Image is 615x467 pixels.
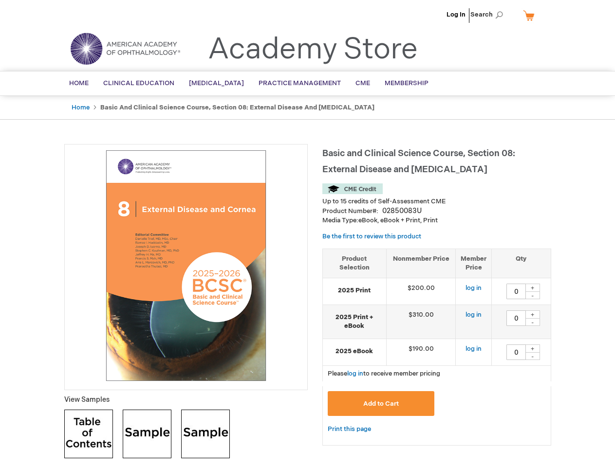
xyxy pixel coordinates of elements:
td: $200.00 [386,278,456,305]
th: Qty [492,249,551,278]
span: Home [69,79,89,87]
div: - [525,352,540,360]
p: View Samples [64,395,308,405]
img: CME Credit [322,183,383,194]
span: CME [355,79,370,87]
strong: 2025 Print [328,286,381,295]
input: Qty [506,284,526,299]
th: Member Price [456,249,492,278]
span: [MEDICAL_DATA] [189,79,244,87]
img: Click to view [64,410,113,458]
div: + [525,344,540,353]
input: Qty [506,310,526,326]
strong: 2025 eBook [328,347,381,356]
a: Home [72,104,90,111]
div: + [525,310,540,319]
div: - [525,291,540,299]
strong: Product Number [322,207,378,215]
span: Clinical Education [103,79,174,87]
td: $190.00 [386,339,456,365]
input: Qty [506,344,526,360]
img: Click to view [123,410,171,458]
div: 02850083U [382,206,422,216]
td: $310.00 [386,305,456,339]
th: Nonmember Price [386,249,456,278]
a: Be the first to review this product [322,233,421,240]
a: log in [347,370,363,377]
span: Practice Management [259,79,341,87]
button: Add to Cart [328,391,435,416]
a: Academy Store [208,32,418,67]
a: log in [466,311,482,319]
span: Basic and Clinical Science Course, Section 08: External Disease and [MEDICAL_DATA] [322,148,515,175]
div: - [525,318,540,326]
th: Product Selection [323,249,387,278]
p: eBook, eBook + Print, Print [322,216,551,225]
span: Search [470,5,507,24]
a: Print this page [328,423,371,435]
a: log in [466,284,482,292]
span: Membership [385,79,429,87]
img: Click to view [181,410,230,458]
img: Basic and Clinical Science Course, Section 08: External Disease and Cornea [70,149,302,382]
strong: 2025 Print + eBook [328,313,381,331]
li: Up to 15 credits of Self-Assessment CME [322,197,551,206]
span: Add to Cart [363,400,399,408]
div: + [525,284,540,292]
a: Log In [447,11,466,18]
strong: Media Type: [322,216,358,224]
a: log in [466,345,482,353]
span: Please to receive member pricing [328,370,440,377]
strong: Basic and Clinical Science Course, Section 08: External Disease and [MEDICAL_DATA] [100,104,374,111]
